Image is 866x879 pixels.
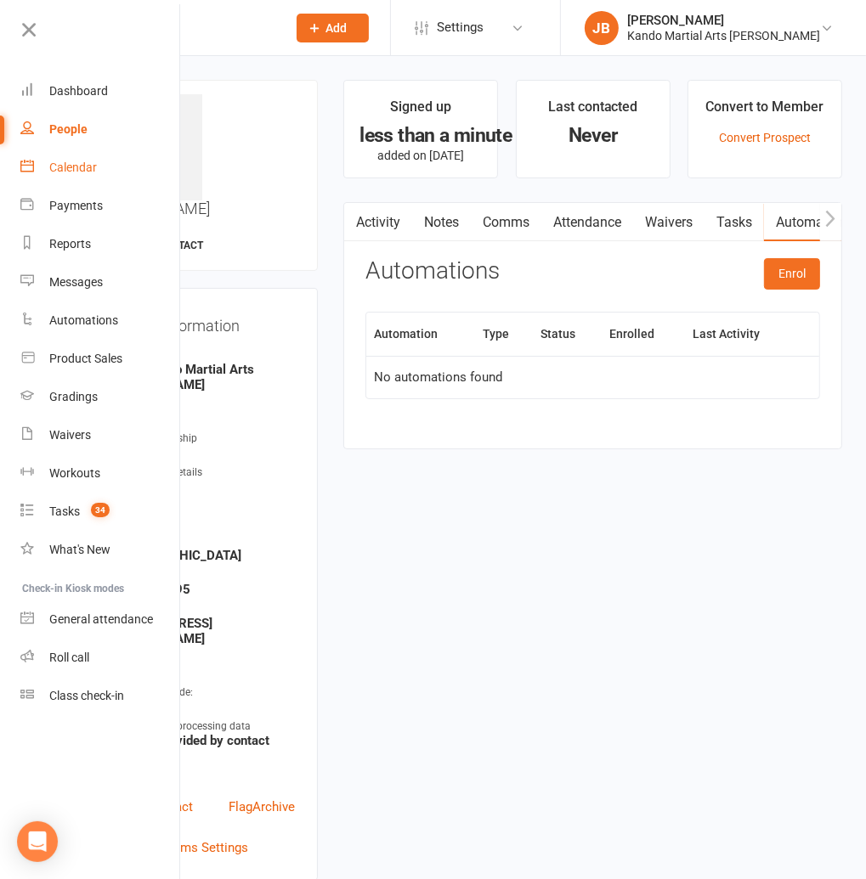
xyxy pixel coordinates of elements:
[107,347,295,363] div: Owner
[105,311,295,335] h3: Contact information
[107,513,295,528] strong: [DATE]
[107,768,295,783] strong: Big Mats
[20,677,181,715] a: Class kiosk mode
[20,149,181,187] a: Calendar
[17,821,58,862] div: Open Intercom Messenger
[532,127,654,144] div: Never
[366,356,819,398] td: No automations found
[107,465,295,481] div: Child Name / Details
[107,752,295,769] div: Location
[344,203,412,242] a: Activity
[602,313,685,356] th: Enrolled
[49,122,88,136] div: People
[366,313,475,356] th: Automation
[49,543,110,556] div: What's New
[107,479,295,494] strong: -
[359,127,482,144] div: less than a minute ago
[49,237,91,251] div: Reports
[475,313,532,356] th: Type
[49,466,100,480] div: Workouts
[627,28,820,43] div: Kando Martial Arts [PERSON_NAME]
[229,797,252,837] a: Flag
[471,203,541,242] a: Comms
[49,689,124,702] div: Class check-in
[20,110,181,149] a: People
[412,203,471,242] a: Notes
[20,263,181,301] a: Messages
[541,203,633,242] a: Attendance
[107,445,295,460] strong: -
[107,499,295,515] div: Date of Birth
[365,258,500,285] h3: Automations
[20,187,181,225] a: Payments
[20,340,181,378] a: Product Sales
[706,96,824,127] div: Convert to Member
[107,411,295,426] strong: -
[107,532,295,549] div: Gender
[20,639,181,677] a: Roll call
[107,362,295,392] strong: Jade / Kando Martial Arts [PERSON_NAME]
[107,718,295,735] div: Legal basis for processing data
[49,84,108,98] div: Dashboard
[49,504,80,518] div: Tasks
[705,203,764,242] a: Tasks
[20,454,181,493] a: Workouts
[627,13,820,28] div: [PERSON_NAME]
[764,258,820,289] button: Enrol
[107,651,295,667] div: Address
[359,149,482,162] p: added on [DATE]
[533,313,602,356] th: Status
[390,96,451,127] div: Signed up
[20,531,181,569] a: What's New
[49,199,103,212] div: Payments
[107,733,295,748] strong: Consent provided by contact
[633,203,705,242] a: Waivers
[20,600,181,639] a: General attendance kiosk mode
[20,301,181,340] a: Automations
[49,161,97,174] div: Calendar
[20,493,181,531] a: Tasks 34
[107,397,295,413] div: Parent Name
[764,203,865,242] a: Automations
[49,428,91,442] div: Waivers
[91,503,110,517] span: 34
[107,699,295,714] strong: Code 3
[20,416,181,454] a: Waivers
[685,313,799,356] th: Last Activity
[20,225,181,263] a: Reports
[719,131,811,144] a: Convert Prospect
[20,378,181,416] a: Gradings
[548,96,638,127] div: Last contacted
[107,567,295,583] div: Mobile Number
[96,94,303,217] h3: [PERSON_NAME]
[297,14,369,42] button: Add
[252,797,295,837] a: Archive
[107,582,295,597] strong: 0433 174 595
[326,21,348,35] span: Add
[49,313,118,327] div: Automations
[107,616,295,646] strong: [EMAIL_ADDRESS][DOMAIN_NAME]
[107,685,295,701] div: Membership Code:
[49,390,98,403] div: Gradings
[49,352,122,365] div: Product Sales
[437,8,484,47] span: Settings
[20,72,181,110] a: Dashboard
[107,431,295,447] div: Parent Relationship
[99,16,275,40] input: Search...
[107,665,295,680] strong: -
[49,651,89,664] div: Roll call
[585,11,619,45] div: JB
[107,548,295,563] strong: [DEMOGRAPHIC_DATA]
[49,275,103,289] div: Messages
[49,612,153,626] div: General attendance
[107,601,295,617] div: Email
